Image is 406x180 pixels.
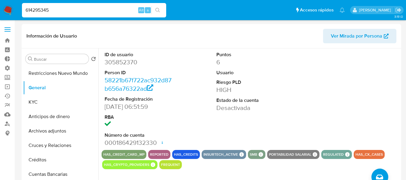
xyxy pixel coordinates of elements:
button: Archivos adjuntos [23,124,98,138]
dt: Usuario [216,69,285,76]
button: search-icon [151,6,164,14]
button: Portabilidad Salarial [269,153,311,156]
dd: [DATE] 06:51:59 [105,102,173,111]
button: Buscar [28,56,33,61]
dt: Person ID [105,69,173,76]
button: has_credits [174,153,198,156]
dd: 305852370 [105,58,173,66]
button: Ver Mirada por Persona [323,29,396,43]
button: Créditos [23,153,98,167]
button: Restricciones Nuevo Mundo [23,66,98,81]
button: reported [150,153,169,156]
button: has_crypto_providers [104,163,149,166]
p: zoe.breuer@mercadolibre.com [359,7,393,13]
dd: HIGH [216,86,285,94]
button: Cruces y Relaciones [23,138,98,153]
button: KYC [23,95,98,109]
input: Buscar usuario o caso... [22,6,166,14]
button: has_credit_card_mp [103,153,145,156]
span: Accesos rápidos [300,7,334,13]
button: Anticipos de dinero [23,109,98,124]
dt: Puntos [216,51,285,58]
button: regulated [323,153,344,156]
span: Ver Mirada por Persona [331,29,382,43]
a: Salir [395,7,401,13]
dt: Número de cuenta [105,132,173,139]
button: smb [250,153,257,156]
button: Volver al orden por defecto [91,56,96,63]
dd: Desactivada [216,104,285,112]
button: frequent [161,163,180,166]
h1: Información de Usuario [26,33,77,39]
dt: Fecha de Registración [105,96,173,102]
dt: RBA [105,114,173,121]
a: Notificaciones [340,8,345,13]
dt: Riesgo PLD [216,79,285,86]
dt: Estado de la cuenta [216,97,285,104]
button: insurtech_active [203,153,238,156]
span: s [147,7,149,13]
button: General [23,81,98,95]
button: has_cx_cases [356,153,383,156]
input: Buscar [34,56,86,62]
span: Alt [139,7,144,13]
dd: 6 [216,58,285,66]
dt: ID de usuario [105,51,173,58]
a: 58221b67f722ac932d87b656a76322ad [105,76,172,93]
dd: 000186429132330 [105,139,173,147]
